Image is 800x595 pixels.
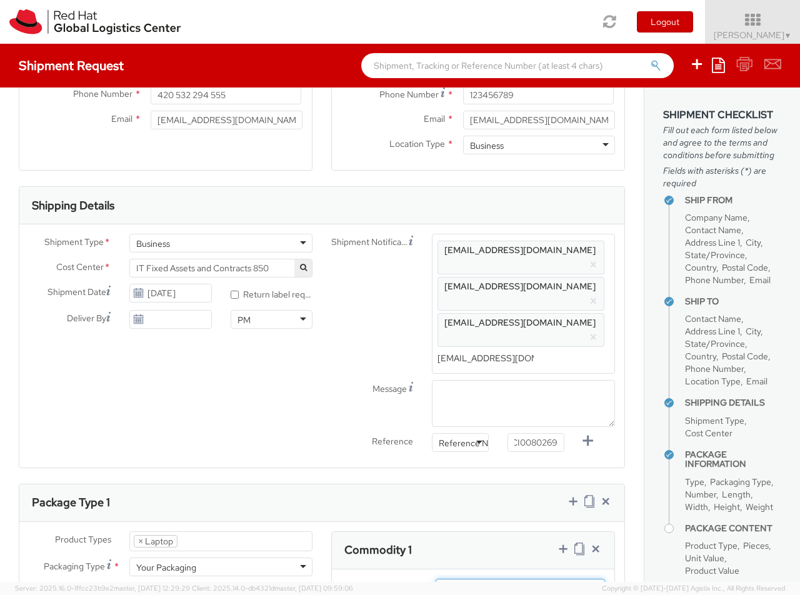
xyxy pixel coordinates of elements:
span: Product Name [361,581,417,592]
span: master, [DATE] 12:29:29 [114,584,190,592]
span: Cost Center [685,427,732,439]
button: × [589,294,597,309]
h4: Package Information [685,450,781,469]
span: Email [111,113,132,124]
h3: Package Type 1 [32,496,110,509]
span: ▼ [784,31,792,41]
span: State/Province [685,249,745,261]
span: Location Type [389,138,445,149]
span: IT Fixed Assets and Contracts 850 [129,259,312,277]
span: Length [722,489,751,500]
span: Phone Number [73,88,132,99]
span: Location Type [685,376,741,387]
span: Cost Center [56,261,104,275]
span: Packaging Type [44,561,105,572]
label: Return label required [231,286,312,301]
span: Pieces [743,540,769,551]
span: Client: 2025.14.0-db4321d [192,584,353,592]
span: IT Fixed Assets and Contracts 850 [136,262,306,274]
span: Product Type [685,540,737,551]
span: Contact Name [685,224,741,236]
span: × [138,536,143,547]
span: master, [DATE] 09:59:06 [274,584,353,592]
h4: Ship To [685,297,781,306]
span: Fill out each form listed below and agree to the terms and conditions before submitting [663,124,781,161]
input: Shipment, Tracking or Reference Number (at least 4 chars) [361,53,674,78]
div: Your Packaging [136,561,196,574]
span: Phone Number [685,274,744,286]
span: Postal Code [722,262,768,273]
span: Contact Name [685,313,741,324]
span: Product Value [685,565,739,576]
span: Height [714,501,740,512]
span: [PERSON_NAME] [714,29,792,41]
span: City [746,326,761,337]
span: Fields with asterisks (*) are required [663,164,781,189]
span: Product Types [55,534,111,545]
span: Shipment Date [47,286,106,299]
span: [EMAIL_ADDRESS][DOMAIN_NAME] [444,244,596,256]
span: Email [749,274,771,286]
span: Country [685,351,716,362]
span: State/Province [685,338,745,349]
button: × [589,330,597,345]
span: Phone Number [379,89,439,100]
li: Laptop [134,535,177,547]
button: × [589,257,597,272]
img: rh-logistics-00dfa346123c4ec078e1.svg [9,9,181,34]
span: Server: 2025.16.0-1ffcc23b9e2 [15,584,190,592]
span: Copyright © [DATE]-[DATE] Agistix Inc., All Rights Reserved [602,584,785,594]
span: Weight [746,501,773,512]
span: Number [685,489,716,500]
span: Phone Number [685,363,744,374]
span: Unit Value [685,552,724,564]
span: Email [424,113,445,124]
input: Return label required [231,291,239,299]
span: Message [372,383,407,394]
span: Shipment Notification [331,236,409,249]
span: Packaging Type [710,476,771,487]
span: Deliver By [67,312,106,325]
span: Country [685,262,716,273]
h4: Shipping Details [685,398,781,407]
span: Address Line 1 [685,326,740,337]
span: Reference [372,436,413,447]
button: Logout [637,11,693,32]
span: [EMAIL_ADDRESS][DOMAIN_NAME] [444,281,596,292]
span: Email [746,376,767,387]
div: Reference Number [439,437,514,449]
span: Shipment Type [44,236,104,250]
div: Business [470,139,504,152]
span: Shipment Type [685,415,744,426]
span: Width [685,501,708,512]
h4: Package Content [685,524,781,533]
span: Company Name [685,212,747,223]
span: Address Line 1 [685,237,740,248]
h3: Shipping Details [32,199,114,212]
span: Postal Code [722,351,768,362]
h3: Shipment Checklist [663,109,781,121]
div: PM [237,314,251,326]
h4: Shipment Request [19,59,124,72]
span: Type [685,476,704,487]
span: City [746,237,761,248]
span: [EMAIL_ADDRESS][DOMAIN_NAME] [444,317,596,328]
h4: Ship From [685,196,781,205]
h3: Commodity 1 [344,544,412,556]
div: Business [136,237,170,250]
